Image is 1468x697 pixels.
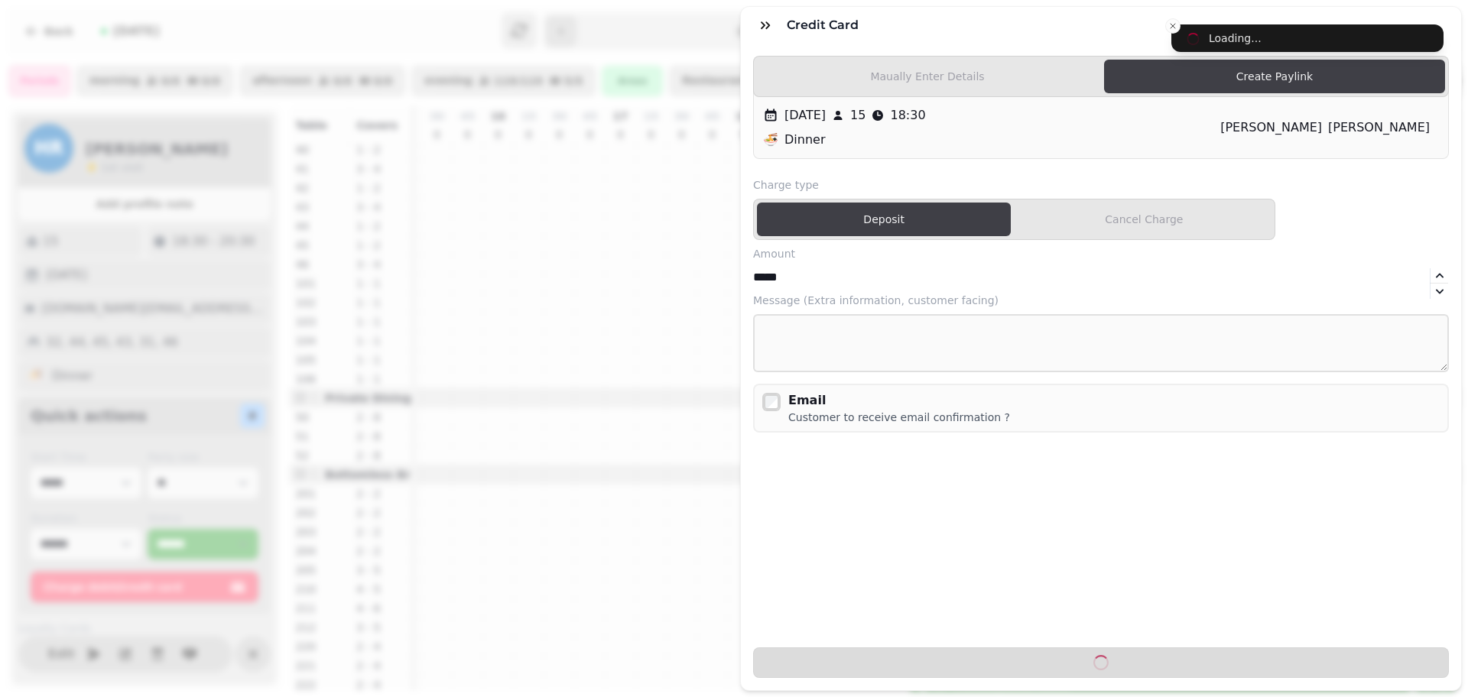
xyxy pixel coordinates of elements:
label: Charge type [753,177,1275,193]
label: Maually Enter Details [757,60,1098,93]
div: Email [788,391,1010,410]
label: Deposit [757,203,1011,236]
label: Cancel Charge [1017,203,1271,236]
div: Customer to receive email confirmation ? [788,410,1010,425]
h3: Credit Card [787,16,865,34]
label: Amount [753,246,1449,261]
label: Create Paylink [1104,60,1445,93]
label: Message (Extra information, customer facing) [753,293,1449,308]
